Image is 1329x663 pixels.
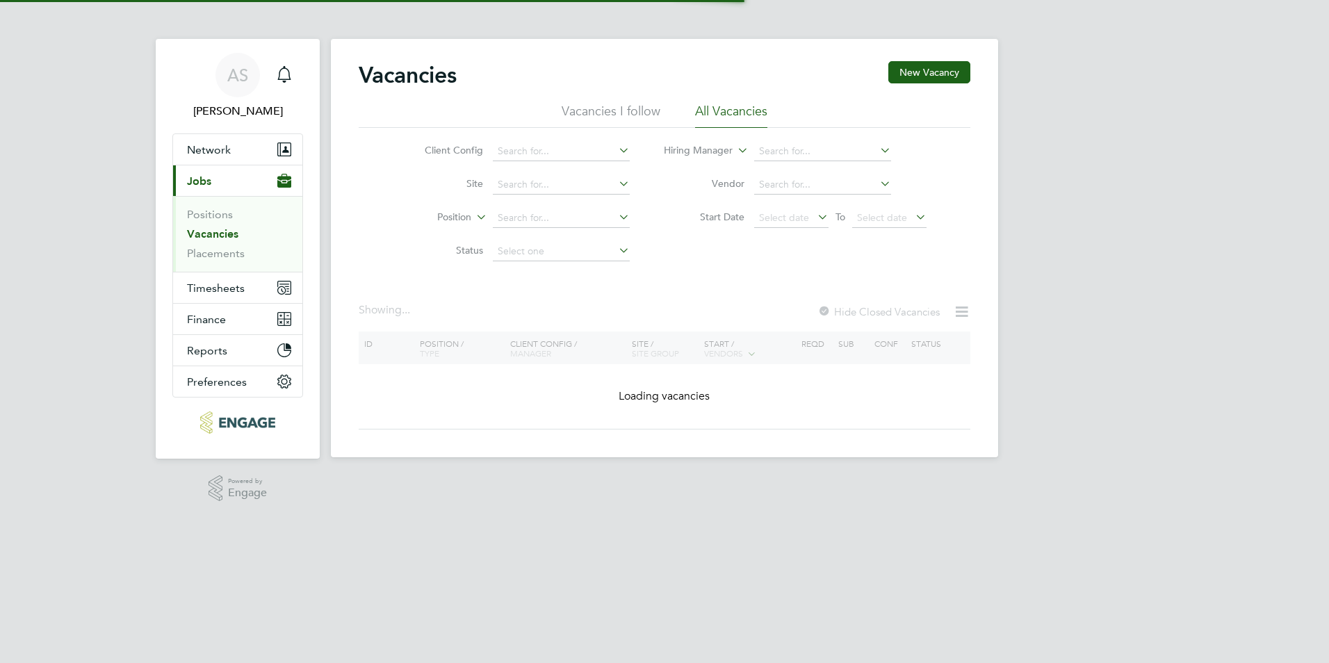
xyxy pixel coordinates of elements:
[493,175,630,195] input: Search for...
[403,244,483,256] label: Status
[359,61,457,89] h2: Vacancies
[187,313,226,326] span: Finance
[402,303,410,317] span: ...
[493,142,630,161] input: Search for...
[187,208,233,221] a: Positions
[173,196,302,272] div: Jobs
[187,281,245,295] span: Timesheets
[187,344,227,357] span: Reports
[754,175,891,195] input: Search for...
[228,487,267,499] span: Engage
[173,366,302,397] button: Preferences
[831,208,849,226] span: To
[664,177,744,190] label: Vendor
[817,305,940,318] label: Hide Closed Vacancies
[173,272,302,303] button: Timesheets
[172,103,303,120] span: Avais Sabir
[173,335,302,366] button: Reports
[562,103,660,128] li: Vacancies I follow
[227,66,248,84] span: AS
[359,303,413,318] div: Showing
[653,144,733,158] label: Hiring Manager
[228,475,267,487] span: Powered by
[493,208,630,228] input: Search for...
[187,143,231,156] span: Network
[759,211,809,224] span: Select date
[403,177,483,190] label: Site
[173,304,302,334] button: Finance
[403,144,483,156] label: Client Config
[888,61,970,83] button: New Vacancy
[173,134,302,165] button: Network
[857,211,907,224] span: Select date
[391,211,471,224] label: Position
[200,411,275,434] img: carbonrecruitment-logo-retina.png
[173,165,302,196] button: Jobs
[187,227,238,240] a: Vacancies
[695,103,767,128] li: All Vacancies
[187,247,245,260] a: Placements
[664,211,744,223] label: Start Date
[172,53,303,120] a: AS[PERSON_NAME]
[156,39,320,459] nav: Main navigation
[172,411,303,434] a: Go to home page
[754,142,891,161] input: Search for...
[187,174,211,188] span: Jobs
[493,242,630,261] input: Select one
[209,475,268,502] a: Powered byEngage
[187,375,247,388] span: Preferences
